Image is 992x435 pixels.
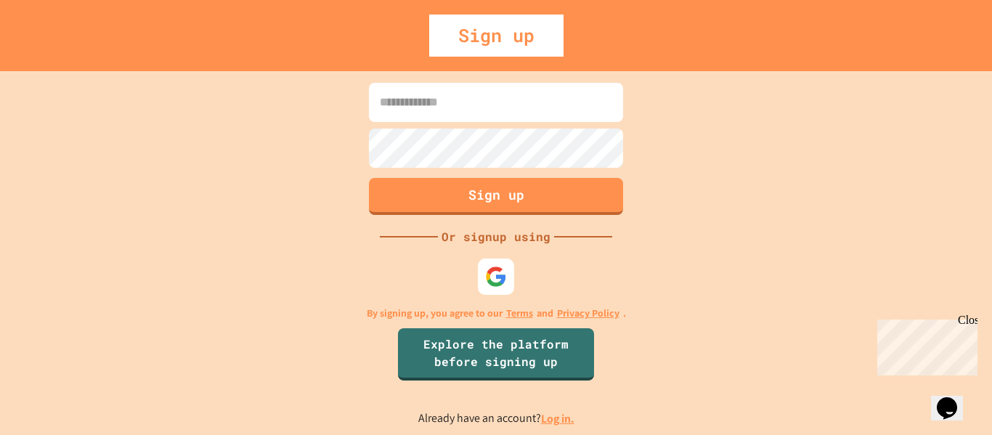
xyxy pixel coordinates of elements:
p: By signing up, you agree to our and . [367,306,626,321]
a: Privacy Policy [557,306,619,321]
iframe: chat widget [931,377,977,420]
a: Log in. [541,411,574,426]
button: Sign up [369,178,623,215]
a: Explore the platform before signing up [398,328,594,381]
a: Terms [506,306,533,321]
iframe: chat widget [871,314,977,375]
img: google-icon.svg [485,266,507,288]
div: Sign up [429,15,564,57]
p: Already have an account? [418,410,574,428]
div: Chat with us now!Close [6,6,100,92]
div: Or signup using [438,228,554,245]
